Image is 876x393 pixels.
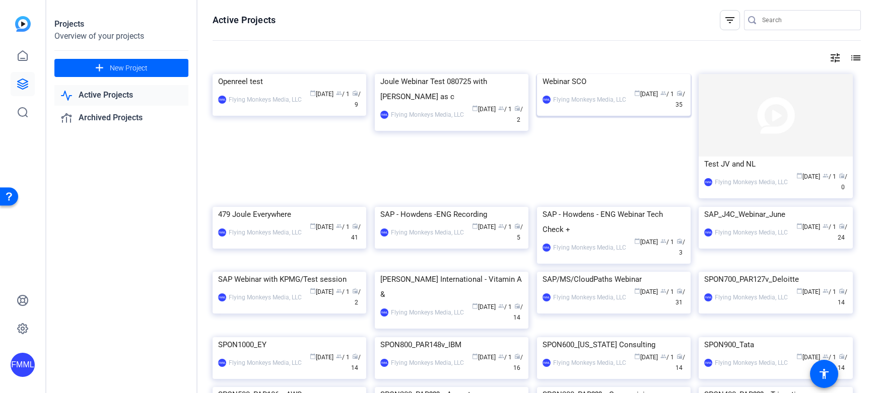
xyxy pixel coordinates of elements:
div: Flying Monkeys Media, LLC [391,358,464,368]
span: calendar_today [634,238,640,244]
span: [DATE] [796,288,820,295]
span: group [823,223,829,229]
span: group [336,223,342,229]
mat-icon: tune [829,52,841,64]
span: / 9 [352,91,361,108]
span: / 2 [352,288,361,306]
div: FMML [543,244,551,252]
span: group [336,353,342,359]
span: calendar_today [634,353,640,359]
span: group [660,353,666,359]
div: SPON900_Tata [704,337,847,352]
span: calendar_today [472,105,478,111]
span: calendar_today [796,288,802,294]
span: [DATE] [634,239,658,246]
mat-icon: filter_list [724,14,736,26]
div: FMML [704,293,712,301]
span: group [498,303,504,309]
span: / 14 [838,288,847,306]
span: / 1 [823,354,836,361]
span: [DATE] [472,223,496,230]
div: Flying Monkeys Media, LLC [391,110,464,120]
div: Joule Webinar Test 080725 with [PERSON_NAME] as c [380,74,523,104]
span: group [823,353,829,359]
div: Flying Monkeys Media, LLC [715,358,788,368]
div: Flying Monkeys Media, LLC [553,243,626,253]
span: calendar_today [796,223,802,229]
span: / 1 [660,288,674,295]
span: radio [514,223,520,229]
div: SPON600_[US_STATE] Consulting [543,337,685,352]
div: Flying Monkeys Media, LLC [553,292,626,302]
div: FMML [218,293,226,301]
div: SPON800_PAR148v_IBM [380,337,523,352]
a: Archived Projects [54,108,188,128]
span: / 16 [513,354,523,371]
span: [DATE] [472,354,496,361]
span: [DATE] [310,223,333,230]
span: / 14 [676,354,685,371]
div: 479 Joule Everywhere [218,207,361,222]
span: calendar_today [310,223,316,229]
div: SAP - Howdens - ENG Webinar Tech Check + [543,207,685,237]
span: / 3 [677,239,685,256]
div: Flying Monkeys Media, LLC [229,292,302,302]
span: radio [352,90,358,96]
span: calendar_today [472,353,478,359]
div: Projects [54,18,188,30]
span: calendar_today [310,288,316,294]
span: group [660,288,666,294]
span: / 14 [838,354,847,371]
div: SAP_J4C_Webinar_June [704,207,847,222]
div: [PERSON_NAME] International - Vitamin A & [380,272,523,302]
div: Flying Monkeys Media, LLC [715,292,788,302]
span: radio [352,353,358,359]
span: / 35 [676,91,685,108]
span: radio [677,238,683,244]
div: Flying Monkeys Media, LLC [715,227,788,238]
span: radio [839,353,845,359]
span: calendar_today [472,303,478,309]
div: Flying Monkeys Media, LLC [553,95,626,105]
button: New Project [54,59,188,77]
span: calendar_today [310,90,316,96]
span: radio [677,288,683,294]
div: FMML [380,228,388,237]
span: / 24 [838,223,847,241]
mat-icon: list [849,52,861,64]
span: / 5 [514,223,523,241]
mat-icon: accessibility [818,368,830,380]
div: FMML [543,359,551,367]
span: calendar_today [796,173,802,179]
div: FMML [218,359,226,367]
div: SAP/MS/CloudPaths Webinar [543,272,685,287]
span: / 2 [514,106,523,123]
span: radio [839,223,845,229]
div: FMML [543,96,551,104]
div: Flying Monkeys Media, LLC [715,177,788,187]
div: Webinar SCO [543,74,685,89]
span: group [660,238,666,244]
span: / 1 [660,91,674,98]
div: FMML [380,359,388,367]
div: Test JV and NL [704,156,847,172]
span: [DATE] [310,354,333,361]
span: [DATE] [634,288,658,295]
mat-icon: add [93,62,106,74]
span: calendar_today [634,288,640,294]
div: SPON700_PAR127v_Deloitte [704,272,847,287]
span: / 1 [336,288,350,295]
span: / 1 [498,354,512,361]
span: / 1 [660,239,674,246]
div: SAP - Howdens -ENG Recording [380,207,523,222]
span: / 1 [660,354,674,361]
span: [DATE] [310,288,333,295]
span: radio [352,288,358,294]
span: [DATE] [634,91,658,98]
span: [DATE] [796,223,820,230]
span: / 41 [351,223,361,241]
span: / 1 [498,106,512,113]
span: [DATE] [472,303,496,310]
span: / 14 [513,303,523,321]
span: / 14 [351,354,361,371]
